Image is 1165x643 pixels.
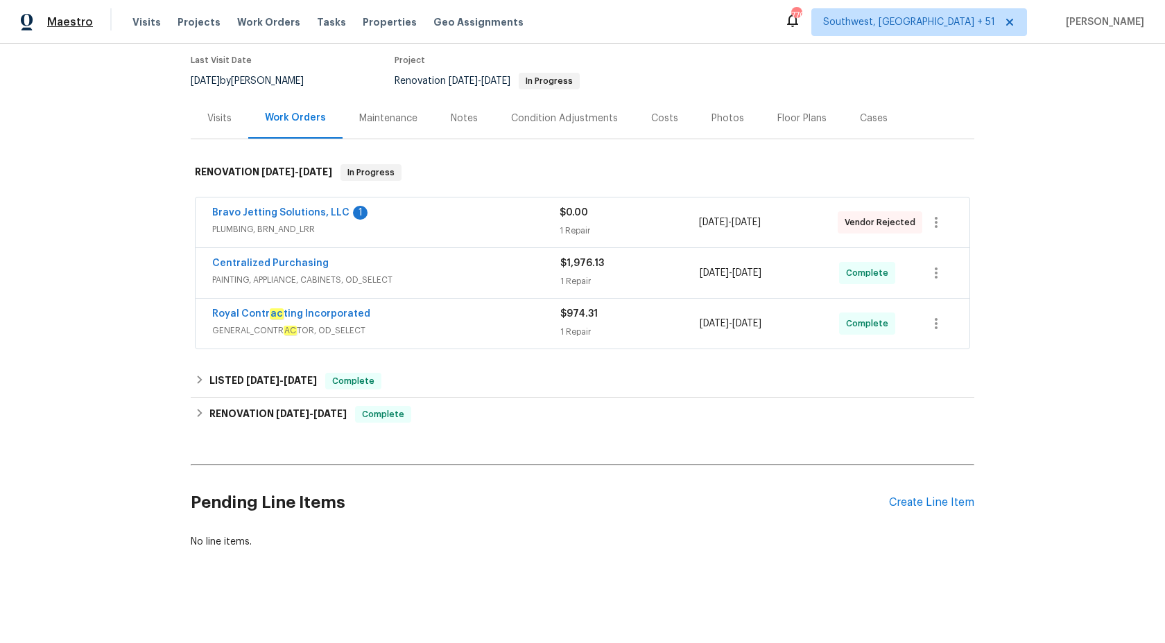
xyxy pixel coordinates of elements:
[313,409,347,419] span: [DATE]
[732,268,761,278] span: [DATE]
[395,56,425,64] span: Project
[212,208,349,218] a: Bravo Jetting Solutions, LLC
[191,535,974,549] div: No line items.
[700,266,761,280] span: -
[363,15,417,29] span: Properties
[299,167,332,177] span: [DATE]
[889,496,974,509] div: Create Line Item
[560,258,604,268] span: $1,976.13
[191,76,220,86] span: [DATE]
[195,164,332,181] h6: RENOVATION
[433,15,524,29] span: Geo Assignments
[284,326,297,335] em: AC
[732,218,761,227] span: [DATE]
[700,317,761,331] span: -
[276,409,309,419] span: [DATE]
[451,112,478,125] div: Notes
[327,374,380,388] span: Complete
[265,111,326,125] div: Work Orders
[845,215,921,229] span: Vendor Rejected
[732,319,761,328] span: [DATE]
[449,76,478,86] span: [DATE]
[700,268,729,278] span: [DATE]
[560,325,700,339] div: 1 Repair
[353,206,368,220] div: 1
[823,15,995,29] span: Southwest, [GEOGRAPHIC_DATA] + 51
[700,319,729,328] span: [DATE]
[246,376,317,385] span: -
[191,398,974,431] div: RENOVATION [DATE]-[DATE]Complete
[317,17,346,27] span: Tasks
[212,258,329,268] a: Centralized Purchasing
[270,308,284,319] em: ac
[846,317,894,331] span: Complete
[276,409,347,419] span: -
[1060,15,1144,29] span: [PERSON_NAME]
[261,167,332,177] span: -
[699,218,728,227] span: [DATE]
[191,470,889,535] h2: Pending Line Items
[560,309,598,319] span: $974.31
[47,15,93,29] span: Maestro
[560,224,698,238] div: 1 Repair
[651,112,678,125] div: Costs
[209,373,317,389] h6: LISTED
[711,112,744,125] div: Photos
[449,76,510,86] span: -
[237,15,300,29] span: Work Orders
[212,273,560,287] span: PAINTING, APPLIANCE, CABINETS, OD_SELECT
[191,150,974,195] div: RENOVATION [DATE]-[DATE]In Progress
[359,112,417,125] div: Maintenance
[860,112,888,125] div: Cases
[699,215,761,229] span: -
[520,77,578,85] span: In Progress
[511,112,618,125] div: Condition Adjustments
[178,15,221,29] span: Projects
[207,112,232,125] div: Visits
[209,406,347,423] h6: RENOVATION
[560,274,700,288] div: 1 Repair
[212,308,370,319] a: Royal Contracting Incorporated
[261,167,295,177] span: [DATE]
[246,376,279,385] span: [DATE]
[791,8,801,22] div: 770
[132,15,161,29] span: Visits
[342,166,400,179] span: In Progress
[191,364,974,398] div: LISTED [DATE]-[DATE]Complete
[284,376,317,385] span: [DATE]
[212,222,560,236] span: PLUMBING, BRN_AND_LRR
[395,76,580,86] span: Renovation
[846,266,894,280] span: Complete
[356,407,410,421] span: Complete
[777,112,827,125] div: Floor Plans
[191,56,252,64] span: Last Visit Date
[191,73,320,89] div: by [PERSON_NAME]
[212,324,560,337] span: GENERAL_CONTR TOR, OD_SELECT
[481,76,510,86] span: [DATE]
[560,208,588,218] span: $0.00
